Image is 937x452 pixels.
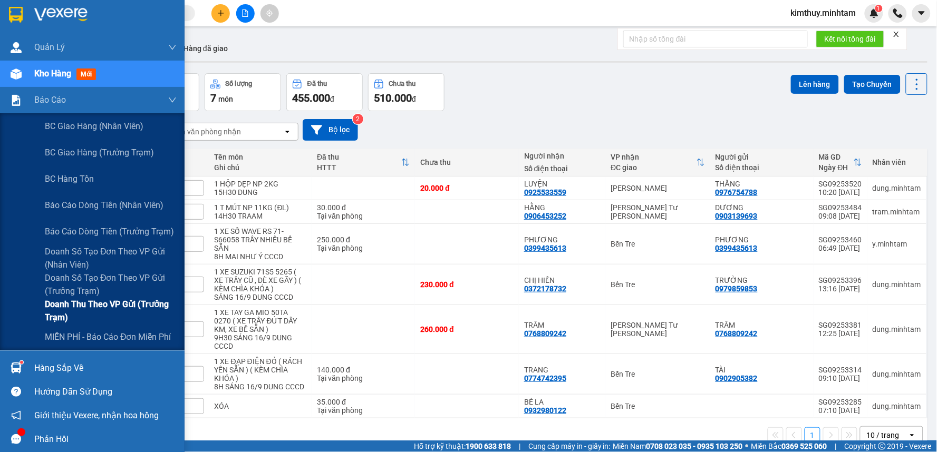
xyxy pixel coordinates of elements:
div: tram.minhtam [873,208,921,216]
div: PHƯƠNG [524,235,600,244]
span: Báo cáo dòng tiền (trưởng trạm) [45,225,174,238]
div: PHƯƠNG [716,235,808,244]
div: 14H30 TRAAM [215,212,307,220]
div: 0902905382 [716,374,758,382]
div: Bến Tre [611,240,704,248]
button: Bộ lọc [303,119,358,141]
div: 0903139693 [716,212,758,220]
div: HTTT [317,163,401,172]
span: question-circle [11,387,21,397]
button: file-add [236,4,255,23]
div: 13:16 [DATE] [819,284,862,293]
div: SG09253285 [819,398,862,406]
div: Tại văn phòng [317,212,410,220]
div: y.minhtam [873,240,921,248]
div: Bến Tre [611,280,704,289]
img: solution-icon [11,95,22,106]
div: 8H SÁNG 16/9 DUNG CCCD [215,382,307,391]
button: Tạo Chuyến [844,75,901,94]
span: plus [217,9,225,17]
span: caret-down [917,8,926,18]
span: Miền Nam [613,440,743,452]
div: 0932980122 [524,406,566,415]
span: mới [76,68,96,80]
div: Người gửi [716,153,808,161]
div: 0925533559 [524,188,566,196]
button: Đã thu455.000đ [286,73,363,111]
div: dung.minhtam [873,184,921,192]
div: 09:10 [DATE] [819,374,862,382]
div: 0979859853 [716,284,758,293]
div: [PERSON_NAME] Tư [PERSON_NAME] [611,321,704,338]
span: copyright [878,443,886,450]
div: [PERSON_NAME] [611,184,704,192]
div: 8H MAI NHƯ Ý CCCD [215,252,307,261]
span: 7 [210,92,216,104]
img: logo-vxr [9,7,23,23]
span: ⚪️ [746,444,749,448]
span: 455.000 [292,92,330,104]
span: đ [330,95,334,103]
div: SG09253381 [819,321,862,329]
div: Chưa thu [420,158,514,166]
span: Doanh số tạo đơn theo VP gửi (trưởng trạm) [45,271,177,298]
div: SG09253314 [819,366,862,374]
div: 0976754788 [716,188,758,196]
div: HẰNG [524,203,600,212]
div: Tên món [215,153,307,161]
span: BC giao hàng (nhân viên) [45,120,143,133]
img: warehouse-icon [11,362,22,374]
svg: open [908,431,916,439]
span: Hỗ trợ kỹ thuật: [414,440,511,452]
span: notification [11,410,21,420]
div: TRÂM [716,321,808,329]
span: Doanh số tạo đơn theo VP gửi (nhân viên) [45,245,177,271]
div: CHỊ HIỀN [524,276,600,284]
div: 09:08 [DATE] [819,212,862,220]
div: Mã GD [819,153,854,161]
div: 0768809242 [716,329,758,338]
strong: 0708 023 035 - 0935 103 250 [646,442,743,450]
button: Hàng đã giao [175,36,236,61]
div: Nhân viên [873,158,921,166]
div: 140.000 đ [317,366,410,374]
div: TRƯỜNG [716,276,808,284]
div: Đã thu [307,80,327,87]
div: Phản hồi [34,431,177,447]
span: close [893,31,900,38]
span: 510.000 [374,92,412,104]
span: | [835,440,837,452]
div: Tại văn phòng [317,406,410,415]
span: Doanh thu theo VP gửi (Trưởng Trạm) [45,298,177,324]
div: 07:10 [DATE] [819,406,862,415]
img: icon-new-feature [870,8,879,18]
div: ĐC giao [611,163,696,172]
div: XÓA [215,402,307,410]
div: Hướng dẫn sử dụng [34,384,177,400]
button: caret-down [912,4,931,23]
button: Lên hàng [791,75,839,94]
div: 1 XE ĐẠP ĐIỆN ĐỎ ( RÁCH YÊN SẴN ) ( KÈM CHÌA KHÓA ) [215,357,307,382]
div: Hàng sắp về [34,360,177,376]
span: Cung cấp máy in - giấy in: [528,440,611,452]
div: SÁNG 16/9 DUNG CCCD [215,293,307,301]
div: 1 XE SUZUKI 71S5 5265 ( XE TRẦY CŨ , DÈ XE GÃY ) ( KÈM CHÌA KHÓA ) [215,268,307,293]
span: Báo cáo [34,93,66,106]
span: Kết nối tổng đài [825,33,876,45]
div: SG09253460 [819,235,862,244]
div: 20.000 đ [420,184,514,192]
span: BC giao hàng (trưởng trạm) [45,146,154,159]
img: warehouse-icon [11,68,22,80]
div: 0768809242 [524,329,566,338]
div: 230.000 đ [420,280,514,289]
span: | [519,440,520,452]
div: VP nhận [611,153,696,161]
div: Số điện thoại [716,163,808,172]
div: 0906453252 [524,212,566,220]
div: 1 T MÚT NP 11KG (ĐL) [215,203,307,212]
span: down [168,43,177,52]
div: 0372178732 [524,284,566,293]
button: 1 [805,427,820,443]
div: dung.minhtam [873,280,921,289]
th: Toggle SortBy [312,149,415,176]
